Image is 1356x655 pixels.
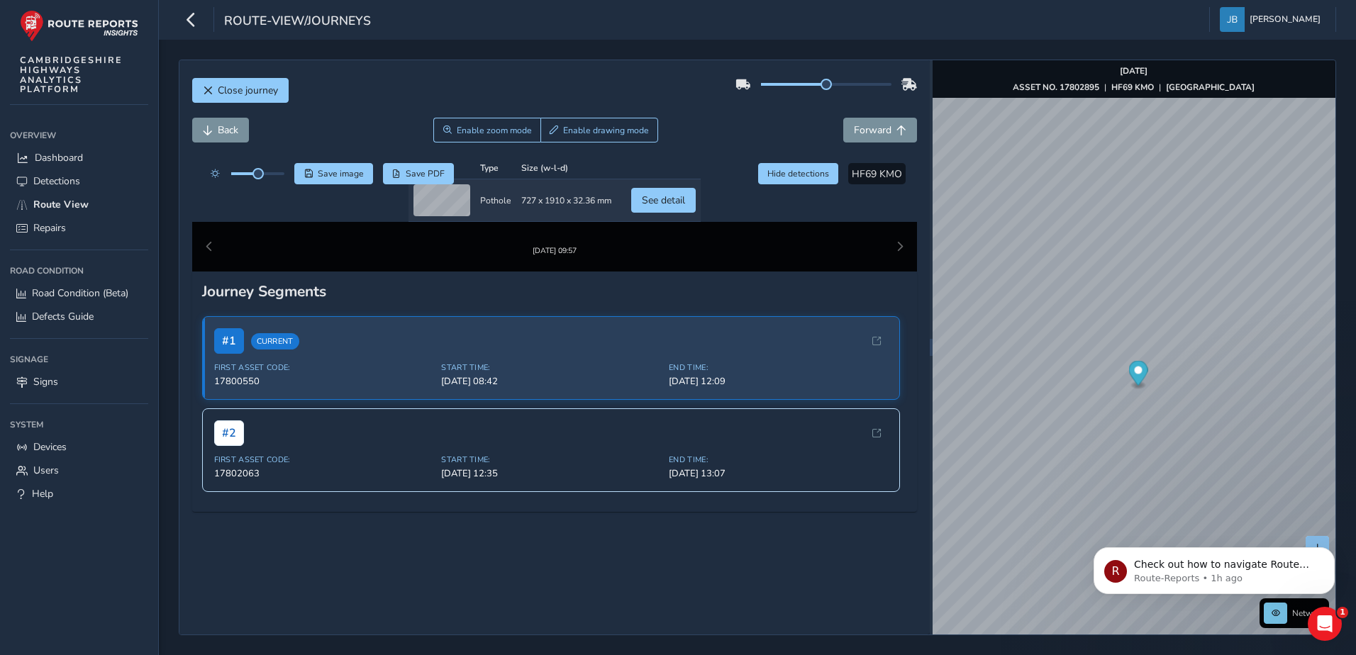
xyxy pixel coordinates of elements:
a: Signs [10,370,148,393]
span: Hide detections [767,168,829,179]
span: End Time: [669,466,888,476]
a: Detections [10,169,148,193]
span: Save PDF [406,168,445,179]
div: Road Condition [10,260,148,281]
span: First Asset Code: [214,374,433,384]
div: Overview [10,125,148,146]
span: Road Condition (Beta) [32,286,128,300]
button: See detail [631,199,696,224]
div: [DATE] 09:57 [511,257,598,267]
strong: [GEOGRAPHIC_DATA] [1166,82,1255,93]
span: Help [32,487,53,500]
span: Detections [33,174,80,188]
a: Dashboard [10,146,148,169]
div: Map marker [1128,361,1147,390]
span: 1 [1337,607,1348,618]
a: Help [10,482,148,505]
iframe: Intercom live chat [1308,607,1342,641]
span: route-view/journeys [224,12,371,32]
span: [DATE] 13:07 [669,478,888,491]
button: Draw [540,118,659,142]
div: Journey Segments [202,293,908,313]
span: [PERSON_NAME] [1250,7,1321,32]
img: Thumbnail frame [511,243,598,257]
span: 17802063 [214,478,433,491]
span: 17800550 [214,386,433,399]
span: Current [251,345,299,361]
strong: ASSET NO. 17802895 [1013,82,1099,93]
span: Devices [33,440,67,454]
button: Back [192,118,249,142]
strong: [DATE] [1120,65,1147,77]
button: [PERSON_NAME] [1220,7,1326,32]
span: Dashboard [35,151,83,164]
iframe: Intercom notifications message [1072,517,1356,617]
span: Start Time: [441,466,660,476]
td: Pothole [475,191,516,233]
span: First Asset Code: [214,466,433,476]
a: Users [10,459,148,482]
span: Start Time: [441,374,660,384]
span: Close journey [218,84,278,97]
span: Enable drawing mode [563,125,649,136]
span: End Time: [669,374,888,384]
span: Repairs [33,221,66,235]
span: Save image [318,168,364,179]
strong: HF69 KMO [1111,82,1154,93]
span: Users [33,464,59,477]
button: Forward [843,118,917,142]
button: PDF [383,163,455,184]
a: Defects Guide [10,305,148,328]
span: # 2 [214,432,244,457]
span: CAMBRIDGESHIRE HIGHWAYS ANALYTICS PLATFORM [20,55,123,94]
span: # 1 [214,340,244,365]
span: Signs [33,375,58,388]
span: See detail [642,205,685,218]
button: Save [294,163,373,184]
img: diamond-layout [1220,7,1245,32]
span: [DATE] 08:42 [441,386,660,399]
span: Defects Guide [32,310,94,323]
span: HF69 KMO [852,167,902,181]
a: Devices [10,435,148,459]
span: Forward [854,123,891,137]
span: Back [218,123,238,137]
span: Route View [33,198,89,211]
div: System [10,414,148,435]
a: Repairs [10,216,148,240]
button: Zoom [433,118,540,142]
a: Route View [10,193,148,216]
button: Hide detections [758,163,839,184]
td: 727 x 1910 x 32.36 mm [516,191,616,233]
button: Close journey [192,78,289,103]
div: | | [1013,82,1255,93]
a: Road Condition (Beta) [10,281,148,305]
div: Signage [10,349,148,370]
img: rr logo [20,10,138,42]
span: Enable zoom mode [457,125,532,136]
span: [DATE] 12:35 [441,478,660,491]
span: [DATE] 12:09 [669,386,888,399]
